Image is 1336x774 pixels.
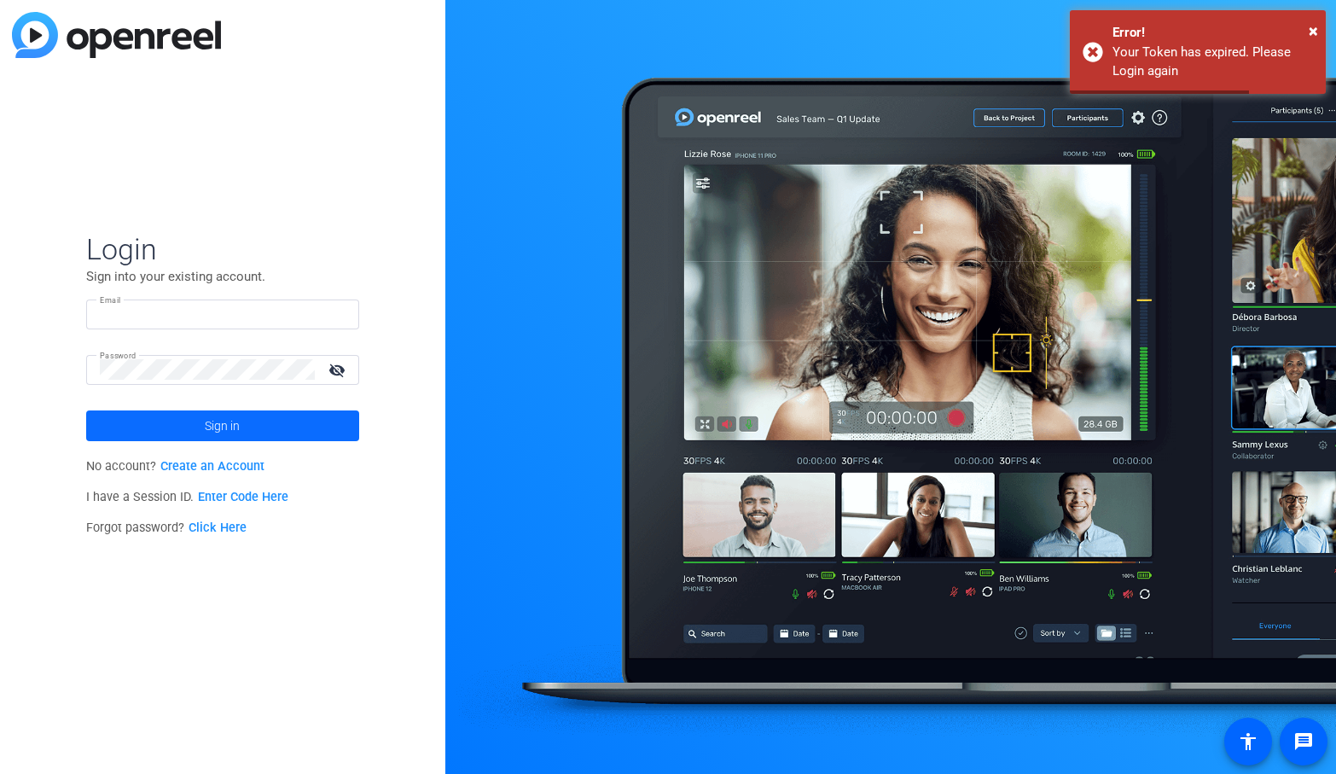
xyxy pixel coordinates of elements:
[1309,18,1318,44] button: Close
[189,521,247,535] a: Click Here
[1293,731,1314,752] mat-icon: message
[86,521,247,535] span: Forgot password?
[86,490,288,504] span: I have a Session ID.
[12,12,221,58] img: blue-gradient.svg
[100,295,121,305] mat-label: Email
[205,404,240,447] span: Sign in
[86,459,264,474] span: No account?
[100,304,346,324] input: Enter Email Address
[86,231,359,267] span: Login
[318,358,359,382] mat-icon: visibility_off
[86,410,359,441] button: Sign in
[1238,731,1258,752] mat-icon: accessibility
[1112,43,1313,81] div: Your Token has expired. Please Login again
[1309,20,1318,41] span: ×
[160,459,264,474] a: Create an Account
[1112,23,1313,43] div: Error!
[100,351,137,360] mat-label: Password
[86,267,359,286] p: Sign into your existing account.
[198,490,288,504] a: Enter Code Here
